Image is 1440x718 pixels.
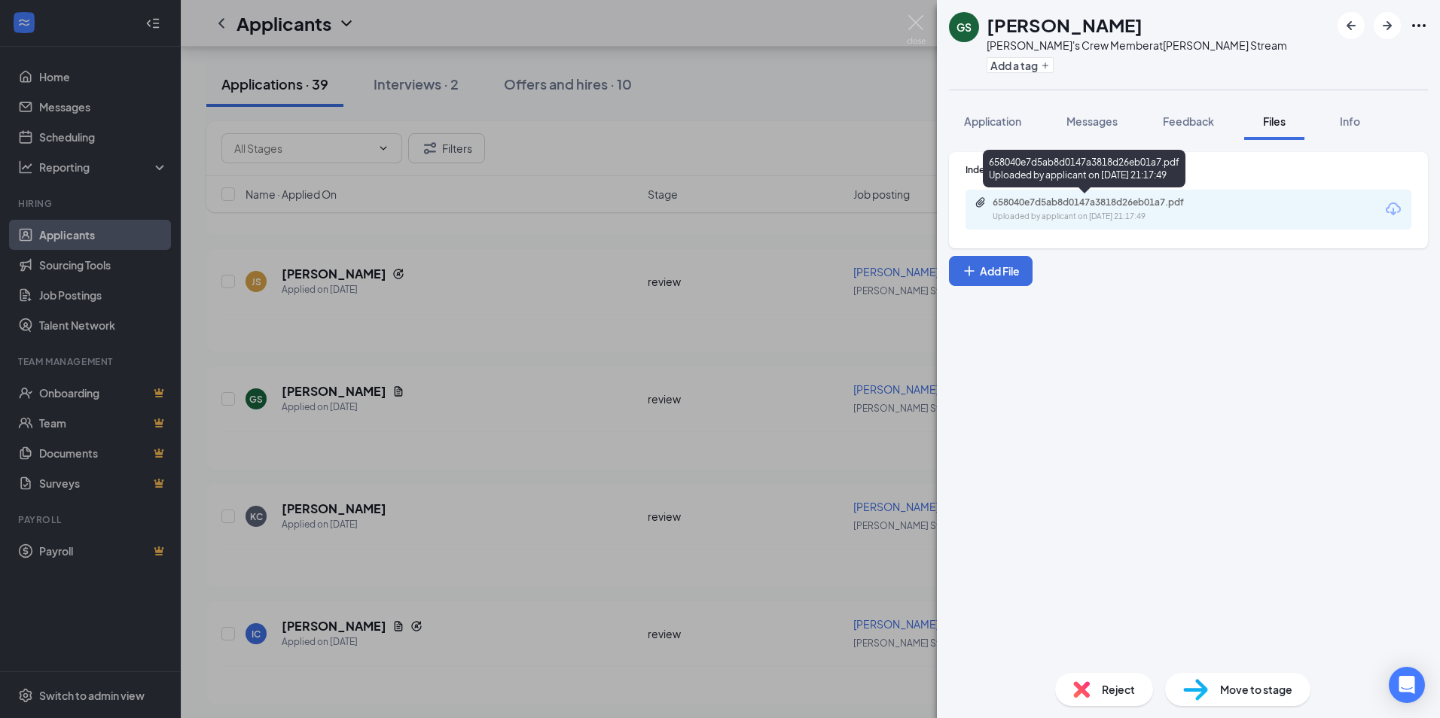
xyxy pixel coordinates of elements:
div: 658040e7d5ab8d0147a3818d26eb01a7.pdf [993,196,1204,208]
span: Files [1263,114,1286,128]
div: [PERSON_NAME]'s Crew Member at [PERSON_NAME] Stream [987,38,1287,53]
span: Info [1340,114,1360,128]
div: Uploaded by applicant on [DATE] 21:17:49 [993,211,1219,223]
span: Move to stage [1220,681,1292,698]
svg: Plus [962,263,977,278]
a: Paperclip658040e7d5ab8d0147a3818d26eb01a7.pdfUploaded by applicant on [DATE] 21:17:49 [975,196,1219,223]
svg: Paperclip [975,196,987,208]
button: ArrowLeftNew [1338,12,1365,39]
span: Reject [1102,681,1135,698]
svg: Plus [1041,61,1050,70]
div: 658040e7d5ab8d0147a3818d26eb01a7.pdf Uploaded by applicant on [DATE] 21:17:49 [983,150,1185,187]
svg: Ellipses [1410,17,1428,35]
div: Indeed Resume [966,163,1411,176]
span: Feedback [1163,114,1214,128]
svg: ArrowRight [1378,17,1396,35]
div: Open Intercom Messenger [1389,667,1425,703]
svg: ArrowLeftNew [1342,17,1360,35]
button: ArrowRight [1374,12,1401,39]
svg: Download [1384,200,1402,218]
span: Messages [1066,114,1118,128]
span: Application [964,114,1021,128]
button: Add FilePlus [949,256,1033,286]
div: GS [956,20,972,35]
h1: [PERSON_NAME] [987,12,1143,38]
button: PlusAdd a tag [987,57,1054,73]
